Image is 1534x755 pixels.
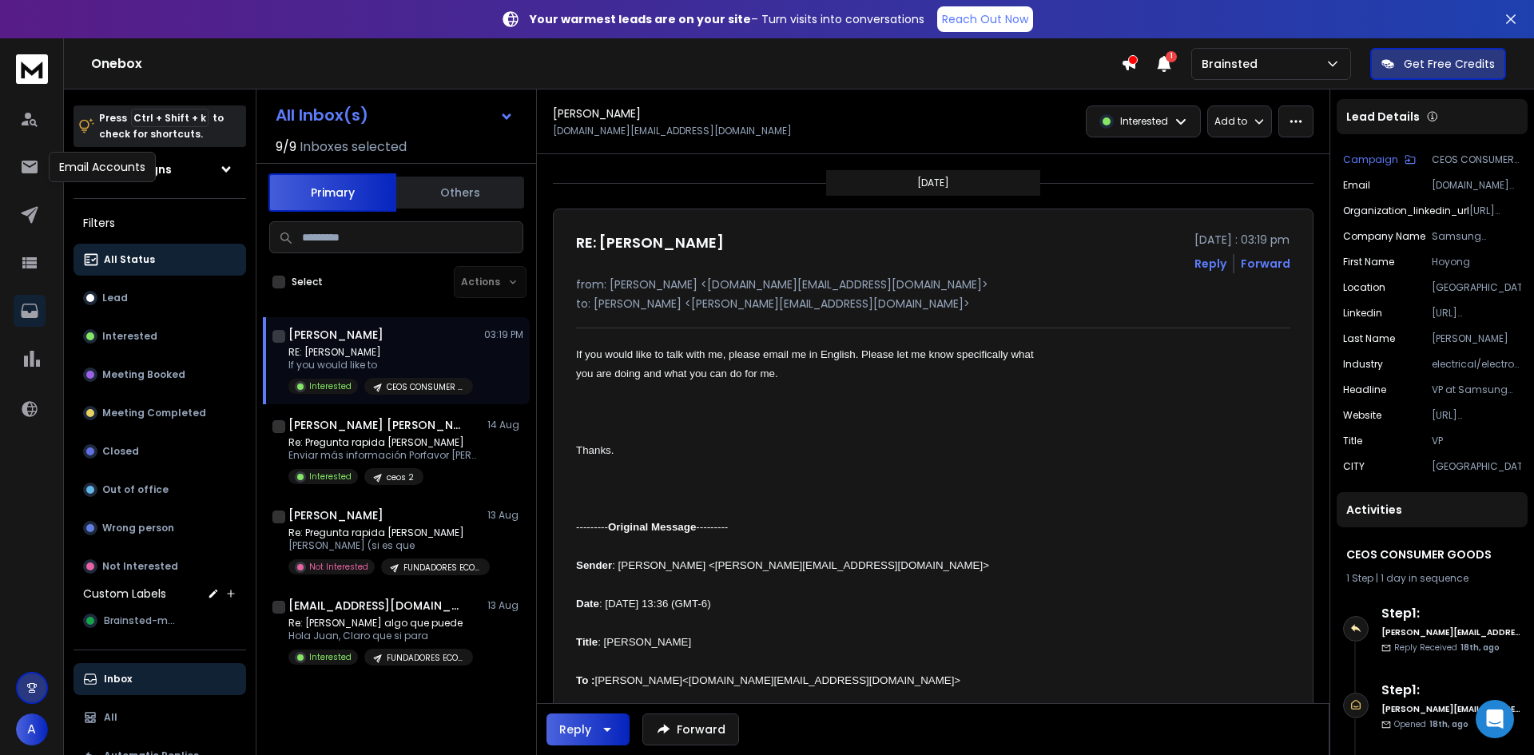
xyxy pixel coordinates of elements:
[576,636,598,648] span: Title
[642,713,739,745] button: Forward
[1432,307,1521,320] p: [URL][DOMAIN_NAME][PERSON_NAME]
[1432,179,1521,192] p: [DOMAIN_NAME][EMAIL_ADDRESS][DOMAIN_NAME]
[16,713,48,745] button: A
[696,521,728,533] span: ---------
[530,11,751,27] strong: Your warmest leads are on your site
[1343,358,1383,371] p: industry
[1381,681,1521,700] h6: Step 1 :
[309,561,368,573] p: Not Interested
[403,562,480,574] p: FUNDADORES ECOM - RETAIL
[1343,435,1362,447] p: title
[74,701,246,733] button: All
[1343,409,1381,422] p: website
[102,407,206,419] p: Meeting Completed
[1381,604,1521,623] h6: Step 1 :
[387,471,414,483] p: ceos 2
[292,276,323,288] label: Select
[487,509,523,522] p: 13 Aug
[288,630,473,642] p: Hola Juan, Claro que si para
[1381,571,1468,585] span: 1 day in sequence
[263,99,527,131] button: All Inbox(s)
[49,152,156,182] div: Email Accounts
[1337,492,1528,527] div: Activities
[104,711,117,724] p: All
[553,125,792,137] p: [DOMAIN_NAME][EMAIL_ADDRESS][DOMAIN_NAME]
[1432,332,1521,345] p: [PERSON_NAME]
[104,253,155,266] p: All Status
[91,54,1121,74] h1: Onebox
[1460,642,1500,654] span: 18th, ago
[1370,48,1506,80] button: Get Free Credits
[288,527,480,539] p: Re: Pregunta rapida [PERSON_NAME]
[396,175,524,210] button: Others
[74,212,246,234] h3: Filters
[484,328,523,341] p: 03:19 PM
[1404,56,1495,72] p: Get Free Credits
[387,652,463,664] p: FUNDADORES ECOM - RETAIL
[1343,383,1386,396] p: headline
[83,586,166,602] h3: Custom Labels
[288,449,480,462] p: Enviar más información Porfavor [PERSON_NAME]
[74,320,246,352] button: Interested
[276,107,368,123] h1: All Inbox(s)
[288,436,480,449] p: Re: Pregunta rapida [PERSON_NAME]
[1194,232,1290,248] p: [DATE] : 03:19 pm
[553,105,641,121] h1: [PERSON_NAME]
[1346,572,1518,585] div: |
[576,276,1290,292] p: from: [PERSON_NAME] <[DOMAIN_NAME][EMAIL_ADDRESS][DOMAIN_NAME]>
[599,598,711,610] span: : [DATE] 13:36 (GMT-6)
[1432,281,1521,294] p: [GEOGRAPHIC_DATA]
[1381,703,1521,715] h6: [PERSON_NAME][EMAIL_ADDRESS][DOMAIN_NAME]
[576,296,1290,312] p: to: [PERSON_NAME] <[PERSON_NAME][EMAIL_ADDRESS][DOMAIN_NAME]>
[1432,256,1521,268] p: Hoyong
[102,445,139,458] p: Closed
[276,137,296,157] span: 9 / 9
[1432,153,1521,166] p: CEOS CONSUMER GOODS
[74,474,246,506] button: Out of office
[16,54,48,84] img: logo
[288,359,473,372] p: If you would like to
[1241,256,1290,272] div: Forward
[1343,281,1385,294] p: location
[530,11,924,27] p: – Turn visits into conversations
[74,359,246,391] button: Meeting Booked
[288,327,383,343] h1: [PERSON_NAME]
[300,137,407,157] h3: Inboxes selected
[387,381,463,393] p: CEOS CONSUMER GOODS
[1346,109,1420,125] p: Lead Details
[131,109,209,127] span: Ctrl + Shift + k
[1432,435,1521,447] p: VP
[576,444,614,456] span: Thanks.
[1432,460,1521,473] p: [GEOGRAPHIC_DATA]
[102,560,178,573] p: Not Interested
[1343,205,1469,217] p: organization_linkedin_url
[309,471,352,483] p: Interested
[1214,115,1247,128] p: Add to
[74,244,246,276] button: All Status
[1381,626,1521,638] h6: [PERSON_NAME][EMAIL_ADDRESS][DOMAIN_NAME]
[288,417,464,433] h1: [PERSON_NAME] [PERSON_NAME]
[1432,358,1521,371] p: electrical/electronic manufacturing
[102,483,169,496] p: Out of office
[1166,51,1177,62] span: 1
[74,397,246,429] button: Meeting Completed
[288,507,383,523] h1: [PERSON_NAME]
[1120,115,1168,128] p: Interested
[1394,642,1500,654] p: Reply Received
[1432,230,1521,243] p: Samsung Electronics
[1343,153,1398,166] p: Campaign
[594,674,960,686] span: [PERSON_NAME]<[DOMAIN_NAME][EMAIL_ADDRESS][DOMAIN_NAME]>
[598,636,691,648] span: : [PERSON_NAME]
[937,6,1033,32] a: Reach Out Now
[612,559,989,571] span: : [PERSON_NAME] <[PERSON_NAME][EMAIL_ADDRESS][DOMAIN_NAME]>
[309,651,352,663] p: Interested
[1194,256,1226,272] button: Reply
[576,674,594,686] span: To :
[288,539,480,552] p: [PERSON_NAME] (si es que
[104,614,180,627] span: Brainsted-man
[104,673,132,685] p: Inbox
[576,521,608,533] span: ---------
[576,598,599,610] span: Date
[576,348,1036,379] span: If you would like to talk with me, please email me in English. Please let me know specifically wh...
